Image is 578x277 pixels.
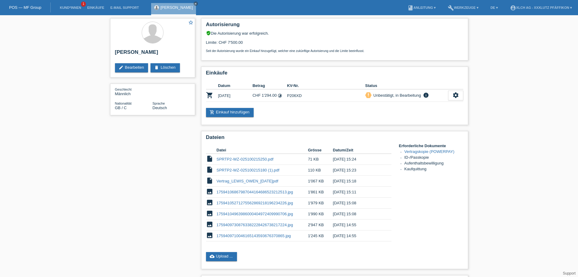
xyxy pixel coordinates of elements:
[308,198,333,209] td: 1'979 KB
[210,254,215,259] i: cloud_upload
[333,220,383,230] td: [DATE] 14:55
[445,6,482,9] a: buildWerkzeuge ▾
[206,155,213,162] i: insert_drive_file
[217,212,293,216] a: 17594104963986000404972409990706.jpg
[154,65,159,70] i: delete
[206,232,213,239] i: image
[333,165,383,176] td: [DATE] 15:23
[188,20,194,25] i: star_border
[333,187,383,198] td: [DATE] 15:11
[206,49,463,53] p: Seit der Autorisierung wurde ein Einkauf hinzugefügt, welcher eine zukünftige Autorisierung und d...
[218,82,253,89] th: Datum
[308,220,333,230] td: 2'947 KB
[217,190,293,194] a: 17594106867987044164686523212513.jpg
[217,234,291,238] a: 1759409710046165143593676370865.jpg
[488,6,501,9] a: DE ▾
[81,2,86,7] span: 1
[119,65,123,70] i: edit
[206,22,463,31] h2: Autorisierung
[404,149,455,154] a: Vertragskopie (POWERPAY)
[287,89,365,102] td: P206XD
[510,5,516,11] i: account_circle
[57,6,84,9] a: Kund*innen
[404,155,463,161] li: ID-/Passkopie
[115,106,127,110] span: Vereinigtes Königreich / C / 04.08.2009
[153,106,167,110] span: Deutsch
[333,147,383,154] th: Datum/Zeit
[217,147,308,154] th: Datei
[206,108,254,117] a: add_shopping_cartEinkauf hinzufügen
[308,176,333,187] td: 1'067 KB
[206,36,463,53] div: Limite: CHF 7'500.00
[404,161,463,167] li: Aufenthaltsbewilligung
[308,230,333,241] td: 1'245 KB
[9,5,41,10] a: POS — MF Group
[308,154,333,165] td: 71 KB
[404,167,463,172] li: Kaufquittung
[399,144,463,148] h4: Erforderliche Dokumente
[115,102,132,105] span: Nationalität
[366,93,370,97] i: priority_high
[84,6,107,9] a: Einkäufe
[206,31,211,36] i: verified_user
[206,210,213,217] i: image
[448,5,454,11] i: build
[452,92,459,99] i: settings
[308,165,333,176] td: 110 KB
[115,87,153,96] div: Männlich
[218,89,253,102] td: [DATE]
[217,157,274,161] a: SPRTP2-WZ-025100215250.pdf
[404,6,439,9] a: bookAnleitung ▾
[407,5,414,11] i: book
[217,201,293,205] a: 17594105271275562869218196234226.jpg
[507,6,575,9] a: account_circleXLCH AG - XXXLutz Pfäffikon ▾
[206,252,237,261] a: cloud_uploadUpload ...
[206,92,213,99] i: POSP00028223
[206,70,463,79] h2: Einkäufe
[308,187,333,198] td: 1'861 KB
[333,154,383,165] td: [DATE] 15:24
[365,82,448,89] th: Status
[278,93,282,98] i: Fixe Raten - Zinsübernahme durch Kunde (6 Raten)
[333,198,383,209] td: [DATE] 15:08
[206,31,463,36] div: Die Autorisierung war erfolgreich.
[308,209,333,220] td: 1'990 KB
[194,2,197,5] i: close
[333,230,383,241] td: [DATE] 14:55
[115,88,132,91] span: Geschlecht
[287,82,365,89] th: KV-Nr.
[217,179,279,183] a: Vertrag_LEWIS_OWEN_[DATE]pdf
[188,20,194,26] a: star_border
[252,89,287,102] td: CHF 1'294.00
[217,223,293,227] a: 17594097308763382228426738217224.jpg
[206,221,213,228] i: image
[206,199,213,206] i: image
[161,5,193,10] a: [PERSON_NAME]
[210,110,215,115] i: add_shopping_cart
[150,63,180,72] a: deleteLöschen
[153,102,165,105] span: Sprache
[107,6,142,9] a: E-Mail Support
[217,168,279,172] a: SPRTP2-WZ-025100215180 (1).pdf
[115,63,148,72] a: editBearbeiten
[206,134,463,144] h2: Dateien
[308,147,333,154] th: Grösse
[206,177,213,184] i: insert_drive_file
[563,271,576,275] a: Support
[333,209,383,220] td: [DATE] 15:08
[252,82,287,89] th: Betrag
[422,92,430,98] i: info
[115,49,190,58] h2: [PERSON_NAME]
[333,176,383,187] td: [DATE] 15:18
[206,166,213,173] i: insert_drive_file
[372,92,421,99] div: Unbestätigt, in Bearbeitung
[206,188,213,195] i: image
[194,2,198,6] a: close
